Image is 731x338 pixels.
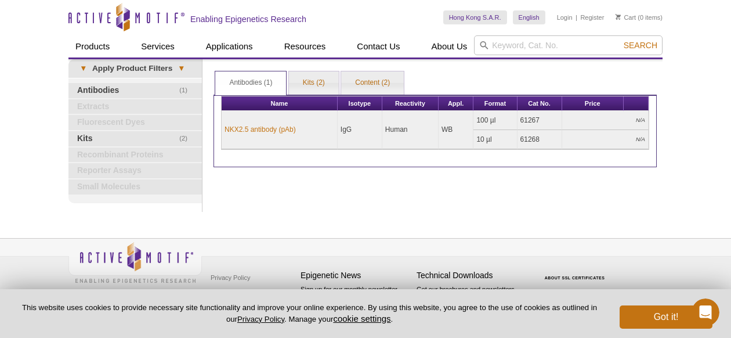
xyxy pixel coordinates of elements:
[616,10,663,24] li: (0 items)
[333,314,390,323] button: cookie settings
[382,96,439,111] th: Reactivity
[557,13,573,21] a: Login
[215,71,286,95] a: Antibodies (1)
[417,271,527,281] h4: Technical Downloads
[338,111,382,149] td: IgG
[576,10,577,24] li: |
[68,163,202,178] a: Reporter Assays
[289,71,339,95] a: Kits (2)
[68,83,202,98] a: (1)Antibodies
[533,259,620,285] table: Click to Verify - This site chose Symantec SSL for secure e-commerce and confidential communicati...
[562,130,649,149] td: N/A
[474,35,663,55] input: Keyword, Cat. No.
[68,239,202,286] img: Active Motif,
[513,10,545,24] a: English
[237,315,284,323] a: Privacy Policy
[580,13,604,21] a: Register
[277,35,333,57] a: Resources
[439,96,474,111] th: Appl.
[222,96,338,111] th: Name
[208,269,253,286] a: Privacy Policy
[190,14,306,24] h2: Enabling Epigenetics Research
[616,13,636,21] a: Cart
[338,96,382,111] th: Isotype
[425,35,475,57] a: About Us
[350,35,407,57] a: Contact Us
[518,130,562,149] td: 61268
[68,115,202,130] a: Fluorescent Dyes
[225,124,296,135] a: NKX2.5 antibody (pAb)
[473,111,517,130] td: 100 µl
[382,111,439,149] td: Human
[68,99,202,114] a: Extracts
[620,305,712,329] button: Got it!
[417,285,527,314] p: Get our brochures and newsletters, or request them by mail.
[620,40,661,51] button: Search
[199,35,260,57] a: Applications
[208,286,269,304] a: Terms & Conditions
[68,35,117,57] a: Products
[439,111,474,149] td: WB
[616,14,621,20] img: Your Cart
[692,299,719,326] iframe: Intercom live chat
[624,41,657,50] span: Search
[134,35,182,57] a: Services
[545,276,605,280] a: ABOUT SSL CERTIFICATES
[562,96,624,111] th: Price
[179,131,194,146] span: (2)
[301,271,411,281] h4: Epigenetic News
[179,83,194,98] span: (1)
[68,59,202,78] a: ▾Apply Product Filters▾
[19,303,600,325] p: This website uses cookies to provide necessary site functionality and improve your online experie...
[473,96,517,111] th: Format
[68,179,202,195] a: Small Molecules
[301,285,411,324] p: Sign up for our monthly newsletter highlighting recent publications in the field of epigenetics.
[74,63,92,74] span: ▾
[518,111,562,130] td: 61267
[518,96,562,111] th: Cat No.
[341,71,404,95] a: Content (2)
[562,111,649,130] td: N/A
[68,148,202,163] a: Recombinant Proteins
[443,10,507,24] a: Hong Kong S.A.R.
[473,130,517,149] td: 10 µl
[68,131,202,146] a: (2)Kits
[172,63,190,74] span: ▾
